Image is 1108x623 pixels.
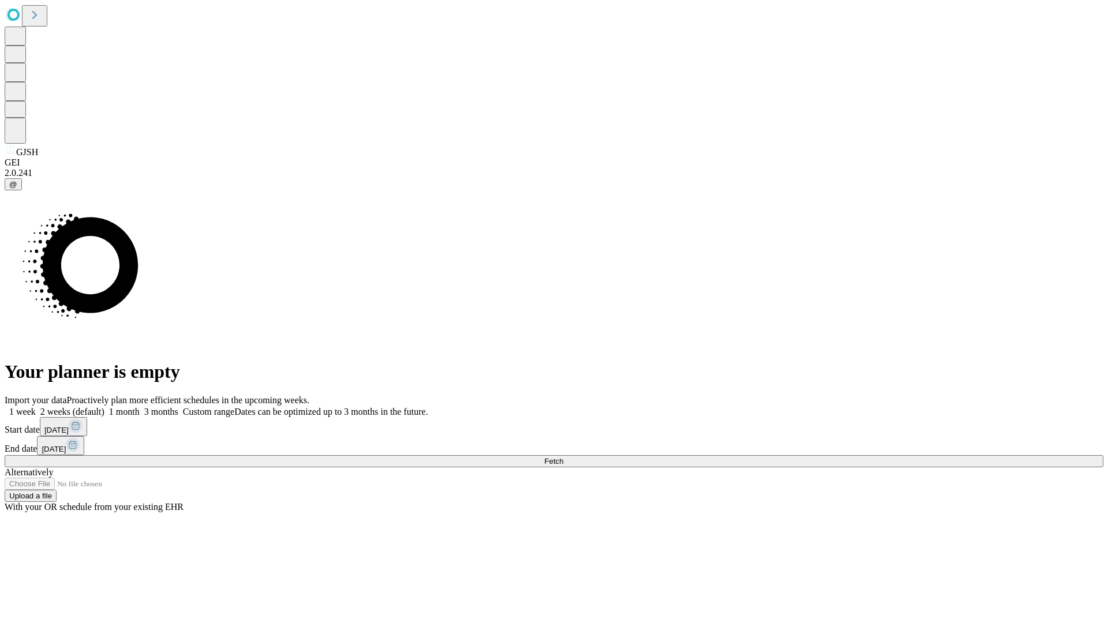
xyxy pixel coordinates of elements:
span: 3 months [144,407,178,416]
button: Fetch [5,455,1103,467]
span: Import your data [5,395,67,405]
button: @ [5,178,22,190]
button: Upload a file [5,490,57,502]
span: Dates can be optimized up to 3 months in the future. [234,407,428,416]
span: Custom range [183,407,234,416]
span: Fetch [544,457,563,466]
span: Proactively plan more efficient schedules in the upcoming weeks. [67,395,309,405]
div: End date [5,436,1103,455]
div: 2.0.241 [5,168,1103,178]
span: [DATE] [42,445,66,453]
div: Start date [5,417,1103,436]
span: 2 weeks (default) [40,407,104,416]
span: GJSH [16,147,38,157]
span: @ [9,180,17,189]
div: GEI [5,157,1103,168]
span: With your OR schedule from your existing EHR [5,502,184,512]
button: [DATE] [37,436,84,455]
span: Alternatively [5,467,53,477]
span: 1 month [109,407,140,416]
button: [DATE] [40,417,87,436]
span: [DATE] [44,426,69,434]
h1: Your planner is empty [5,361,1103,382]
span: 1 week [9,407,36,416]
